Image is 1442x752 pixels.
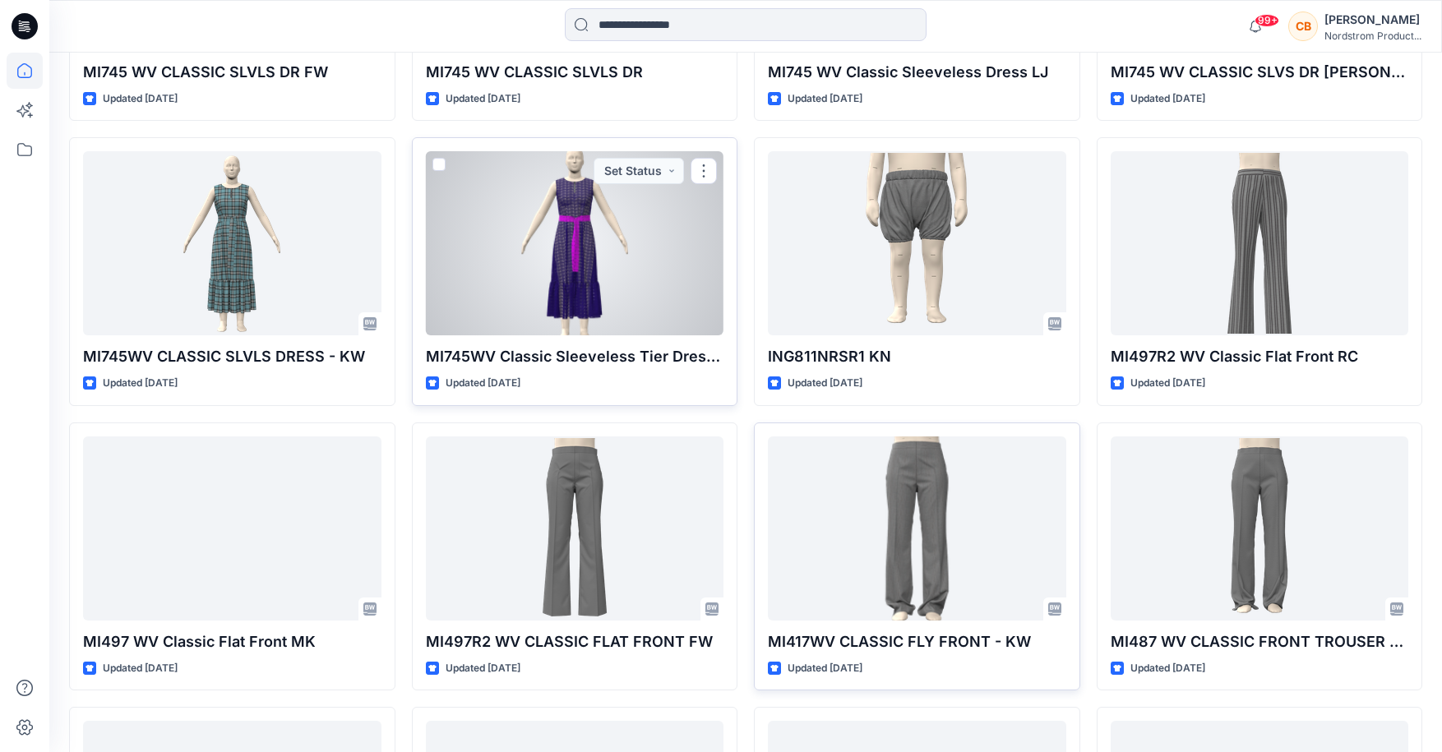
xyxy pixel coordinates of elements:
[1324,30,1421,42] div: Nordstrom Product...
[83,345,381,368] p: MI745WV CLASSIC SLVLS DRESS - KW
[426,345,724,368] p: MI745WV Classic Sleeveless Tier Dress CB
[1324,10,1421,30] div: [PERSON_NAME]
[446,660,520,677] p: Updated [DATE]
[1288,12,1318,41] div: CB
[768,345,1066,368] p: ING811NRSR1 KN
[1111,630,1409,653] p: MI487 WV CLASSIC FRONT TROUSER MU
[83,61,381,84] p: MI745 WV CLASSIC SLVLS DR FW
[83,436,381,621] a: MI497 WV Classic Flat Front MK
[426,436,724,621] a: MI497R2 WV CLASSIC FLAT FRONT FW
[103,660,178,677] p: Updated [DATE]
[446,375,520,392] p: Updated [DATE]
[1130,375,1205,392] p: Updated [DATE]
[768,436,1066,621] a: MI417WV CLASSIC FLY FRONT - KW
[1111,436,1409,621] a: MI487 WV CLASSIC FRONT TROUSER MU
[426,630,724,653] p: MI497R2 WV CLASSIC FLAT FRONT FW
[103,375,178,392] p: Updated [DATE]
[426,61,724,84] p: MI745 WV CLASSIC SLVLS DR
[788,375,862,392] p: Updated [DATE]
[103,90,178,108] p: Updated [DATE]
[1130,90,1205,108] p: Updated [DATE]
[788,90,862,108] p: Updated [DATE]
[1255,14,1279,27] span: 99+
[426,151,724,335] a: MI745WV Classic Sleeveless Tier Dress CB
[768,630,1066,653] p: MI417WV CLASSIC FLY FRONT - KW
[1111,61,1409,84] p: MI745 WV CLASSIC SLVS DR [PERSON_NAME]
[1111,151,1409,335] a: MI497R2 WV Classic Flat Front RC
[1130,660,1205,677] p: Updated [DATE]
[83,630,381,653] p: MI497 WV Classic Flat Front MK
[446,90,520,108] p: Updated [DATE]
[1111,345,1409,368] p: MI497R2 WV Classic Flat Front RC
[788,660,862,677] p: Updated [DATE]
[768,151,1066,335] a: ING811NRSR1 KN
[768,61,1066,84] p: MI745 WV Classic Sleeveless Dress LJ
[83,151,381,335] a: MI745WV CLASSIC SLVLS DRESS - KW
